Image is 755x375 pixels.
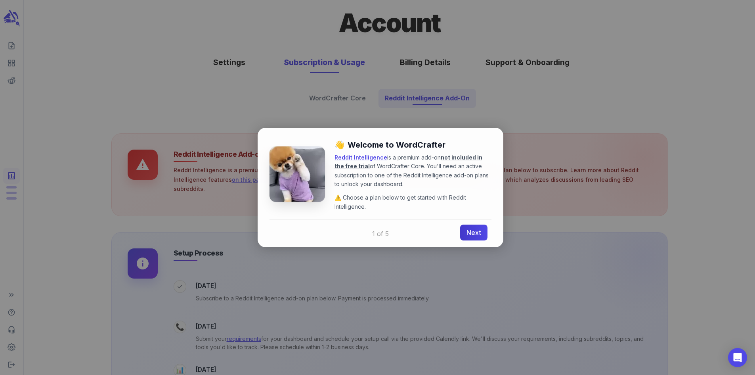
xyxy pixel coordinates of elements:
span: 👋 [334,140,344,150]
h2: Welcome to WordCrafter [334,140,491,150]
p: ⚠️ Choose a plan below to get started with Reddit Intelligence. [334,193,491,211]
p: is a premium add-on of WordCrafter Core. You'll need an active subscription to one of the Reddit ... [334,153,491,189]
div: Open Intercom Messenger [728,348,747,367]
a: Reddit Intelligence [334,154,387,161]
a: Next [460,225,487,240]
img: Welcome [270,146,325,202]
